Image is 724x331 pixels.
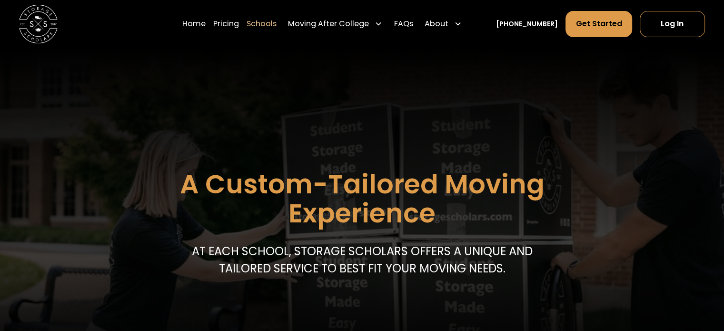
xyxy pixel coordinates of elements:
[496,19,558,29] a: [PHONE_NUMBER]
[425,18,448,30] div: About
[394,10,413,37] a: FAQs
[288,18,369,30] div: Moving After College
[187,243,537,278] p: At each school, storage scholars offers a unique and tailored service to best fit your Moving needs.
[565,11,632,37] a: Get Started
[132,170,592,228] h1: A Custom-Tailored Moving Experience
[421,10,466,37] div: About
[284,10,386,37] div: Moving After College
[247,10,277,37] a: Schools
[19,5,58,43] a: home
[213,10,239,37] a: Pricing
[182,10,206,37] a: Home
[640,11,705,37] a: Log In
[19,5,58,43] img: Storage Scholars main logo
